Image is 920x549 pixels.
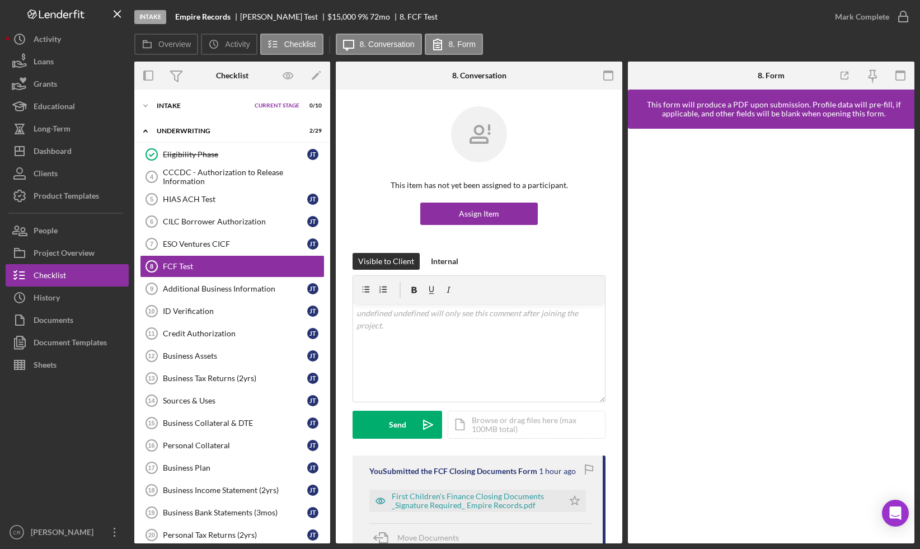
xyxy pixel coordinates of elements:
tspan: 7 [150,241,153,247]
div: 72 mo [370,12,390,21]
a: 4CCCDC - Authorization to Release Information [140,166,325,188]
div: Intake [134,10,166,24]
a: 17Business PlanJT [140,457,325,479]
div: Open Intercom Messenger [882,500,909,527]
tspan: 13 [148,375,154,382]
button: 8. Form [425,34,483,55]
div: Personal Tax Returns (2yrs) [163,531,307,539]
div: FCF Test [163,262,324,271]
div: J T [307,328,318,339]
text: CR [13,529,21,536]
tspan: 5 [150,196,153,203]
div: 8. FCF Test [400,12,438,21]
div: 9 % [358,12,368,21]
tspan: 17 [148,464,154,471]
p: This item has not yet been assigned to a participant. [391,179,568,191]
div: J T [307,462,318,473]
div: J T [307,149,318,160]
span: Current Stage [255,102,299,109]
a: 14Sources & UsesJT [140,390,325,412]
tspan: 8 [150,263,153,270]
tspan: 10 [148,308,154,315]
div: Internal [431,253,458,270]
button: Internal [425,253,464,270]
a: 10ID VerificationJT [140,300,325,322]
a: 18Business Income Statement (2yrs)JT [140,479,325,501]
div: J T [307,395,318,406]
button: Activity [201,34,257,55]
tspan: 4 [150,173,154,180]
div: Business Bank Statements (3mos) [163,508,307,517]
button: Mark Complete [824,6,914,28]
button: Assign Item [420,203,538,225]
div: This form will produce a PDF upon submission. Profile data will pre-fill, if applicable, and othe... [633,100,914,118]
a: 16Personal CollateralJT [140,434,325,457]
div: Assign Item [459,203,499,225]
div: Underwriting [157,128,294,134]
label: Checklist [284,40,316,49]
a: 19Business Bank Statements (3mos)JT [140,501,325,524]
div: [PERSON_NAME] [28,521,101,546]
div: CCCDC - Authorization to Release Information [163,168,324,186]
div: J T [307,485,318,496]
div: CILC Borrower Authorization [163,217,307,226]
div: 8. Conversation [452,71,506,80]
div: [PERSON_NAME] Test [240,12,327,21]
tspan: 20 [148,532,155,538]
div: Business Assets [163,351,307,360]
div: Business Income Statement (2yrs) [163,486,307,495]
a: 9Additional Business InformationJT [140,278,325,300]
div: First Children's Finance Closing Documents _Signature Required_ Empire Records.pdf [392,492,558,510]
div: ESO Ventures CICF [163,240,307,248]
tspan: 16 [148,442,154,449]
button: 8. Conversation [336,34,422,55]
div: Business Collateral & DTE [163,419,307,428]
label: 8. Conversation [360,40,415,49]
div: J T [307,507,318,518]
a: 8FCF Test [140,255,325,278]
iframe: Lenderfit form [639,140,904,532]
button: Overview [134,34,198,55]
div: Business Plan [163,463,307,472]
div: Personal Collateral [163,441,307,450]
div: J T [307,306,318,317]
tspan: 19 [148,509,154,516]
label: 8. Form [449,40,476,49]
div: ID Verification [163,307,307,316]
div: Eligibility Phase [163,150,307,159]
div: Additional Business Information [163,284,307,293]
div: Sources & Uses [163,396,307,405]
tspan: 12 [148,353,154,359]
a: 15Business Collateral & DTEJT [140,412,325,434]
